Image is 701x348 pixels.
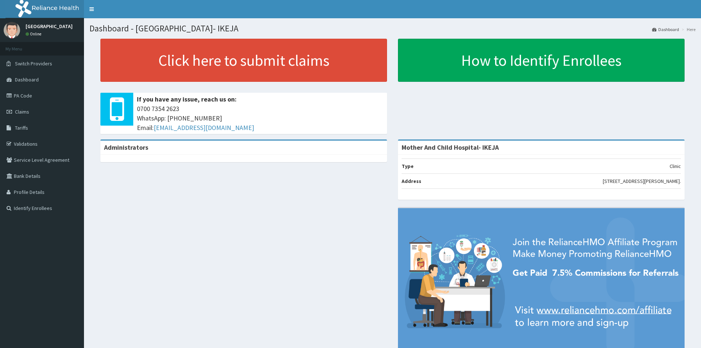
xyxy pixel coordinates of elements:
[26,31,43,37] a: Online
[402,178,421,184] b: Address
[15,108,29,115] span: Claims
[670,162,681,170] p: Clinic
[15,76,39,83] span: Dashboard
[402,163,414,169] b: Type
[15,125,28,131] span: Tariffs
[137,104,383,132] span: 0700 7354 2623 WhatsApp: [PHONE_NUMBER] Email:
[15,60,52,67] span: Switch Providers
[26,24,73,29] p: [GEOGRAPHIC_DATA]
[652,26,679,32] a: Dashboard
[4,22,20,38] img: User Image
[89,24,696,33] h1: Dashboard - [GEOGRAPHIC_DATA]- IKEJA
[154,123,254,132] a: [EMAIL_ADDRESS][DOMAIN_NAME]
[398,39,685,82] a: How to Identify Enrollees
[402,143,499,152] strong: Mother And Child Hospital- IKEJA
[100,39,387,82] a: Click here to submit claims
[104,143,148,152] b: Administrators
[137,95,237,103] b: If you have any issue, reach us on:
[603,177,681,185] p: [STREET_ADDRESS][PERSON_NAME].
[680,26,696,32] li: Here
